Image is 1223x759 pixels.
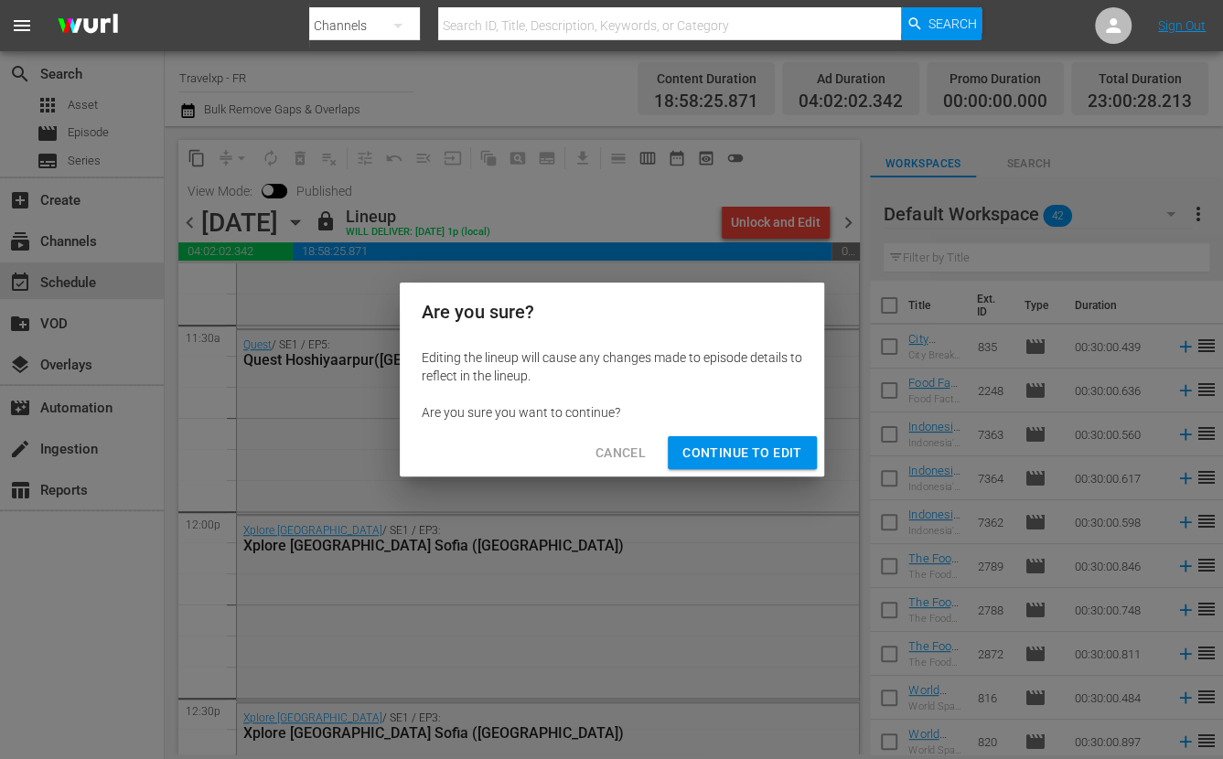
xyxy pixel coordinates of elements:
[682,442,801,465] span: Continue to Edit
[422,403,802,422] div: Are you sure you want to continue?
[422,348,802,385] div: Editing the lineup will cause any changes made to episode details to reflect in the lineup.
[422,297,802,326] h2: Are you sure?
[1158,18,1206,33] a: Sign Out
[11,15,33,37] span: menu
[44,5,132,48] img: ans4CAIJ8jUAAAAAAAAAAAAAAAAAAAAAAAAgQb4GAAAAAAAAAAAAAAAAAAAAAAAAJMjXAAAAAAAAAAAAAAAAAAAAAAAAgAT5G...
[595,442,646,465] span: Cancel
[928,7,977,40] span: Search
[581,436,660,470] button: Cancel
[668,436,816,470] button: Continue to Edit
